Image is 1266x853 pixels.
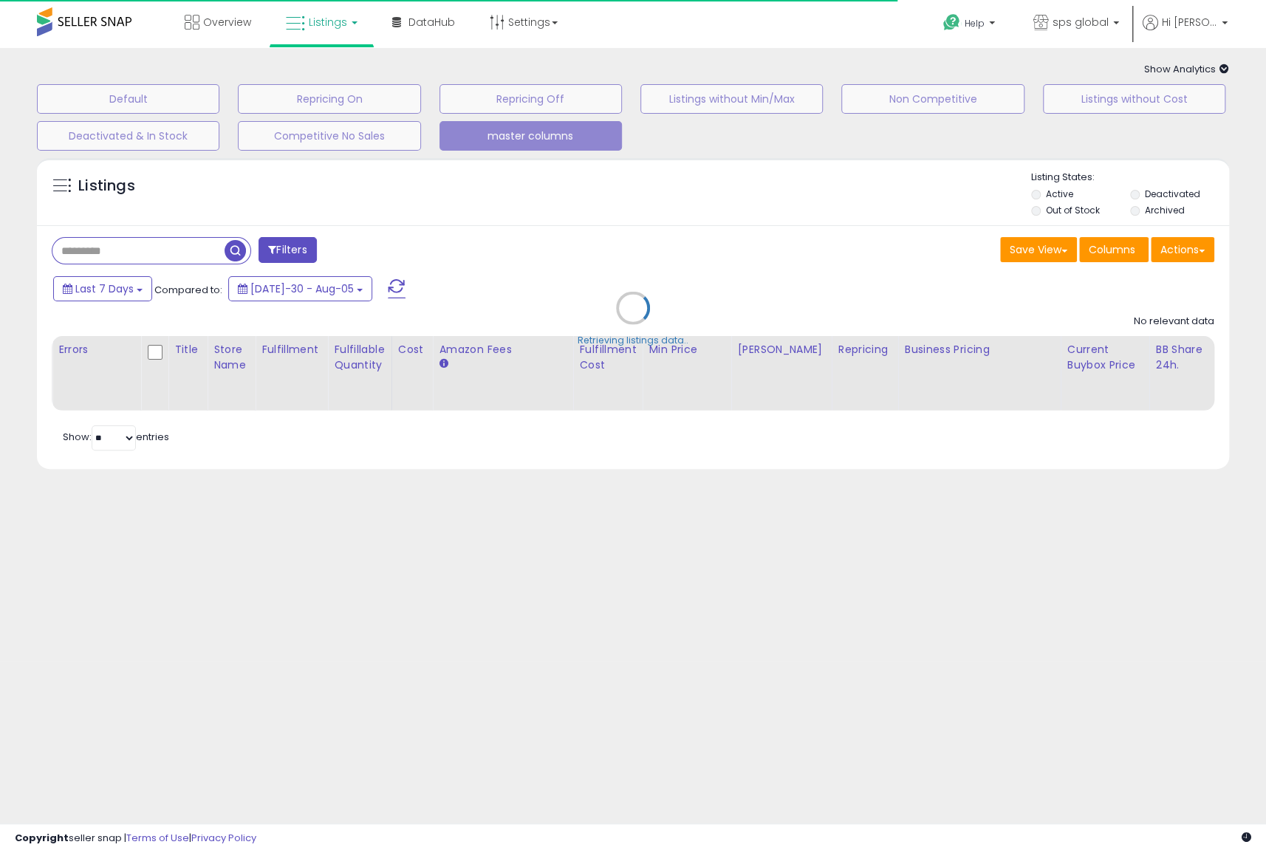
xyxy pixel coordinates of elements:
[203,15,251,30] span: Overview
[578,334,688,347] div: Retrieving listings data..
[1053,15,1109,30] span: sps global
[841,84,1024,114] button: Non Competitive
[37,84,219,114] button: Default
[965,17,985,30] span: Help
[1043,84,1225,114] button: Listings without Cost
[1143,15,1228,48] a: Hi [PERSON_NAME]
[408,15,455,30] span: DataHub
[37,121,219,151] button: Deactivated & In Stock
[309,15,347,30] span: Listings
[942,13,961,32] i: Get Help
[439,121,622,151] button: master columns
[238,121,420,151] button: Competitive No Sales
[931,2,1010,48] a: Help
[439,84,622,114] button: Repricing Off
[238,84,420,114] button: Repricing On
[1162,15,1217,30] span: Hi [PERSON_NAME]
[640,84,823,114] button: Listings without Min/Max
[1144,62,1229,76] span: Show Analytics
